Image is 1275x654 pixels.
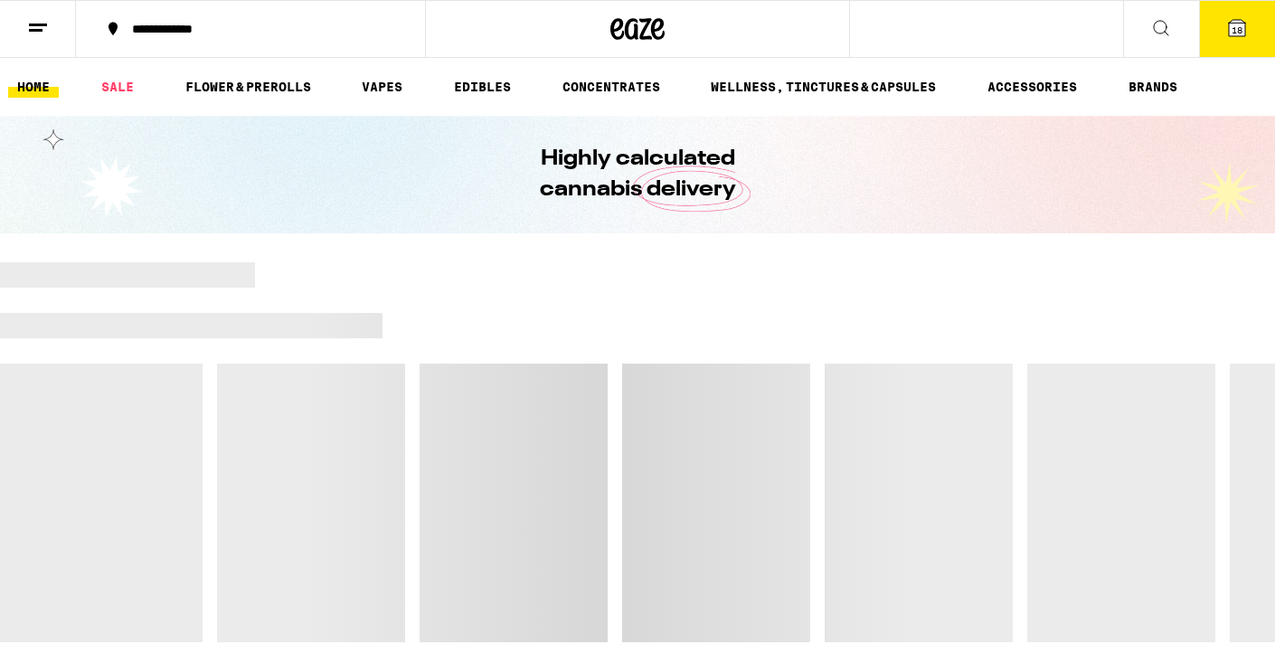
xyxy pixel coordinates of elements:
[353,76,411,98] a: VAPES
[488,144,787,205] h1: Highly calculated cannabis delivery
[8,76,59,98] a: HOME
[1232,24,1242,35] span: 18
[1119,76,1186,98] button: BRANDS
[445,76,520,98] a: EDIBLES
[978,76,1086,98] a: ACCESSORIES
[553,76,669,98] a: CONCENTRATES
[92,76,143,98] a: SALE
[176,76,320,98] a: FLOWER & PREROLLS
[702,76,945,98] a: WELLNESS, TINCTURES & CAPSULES
[1199,1,1275,57] button: 18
